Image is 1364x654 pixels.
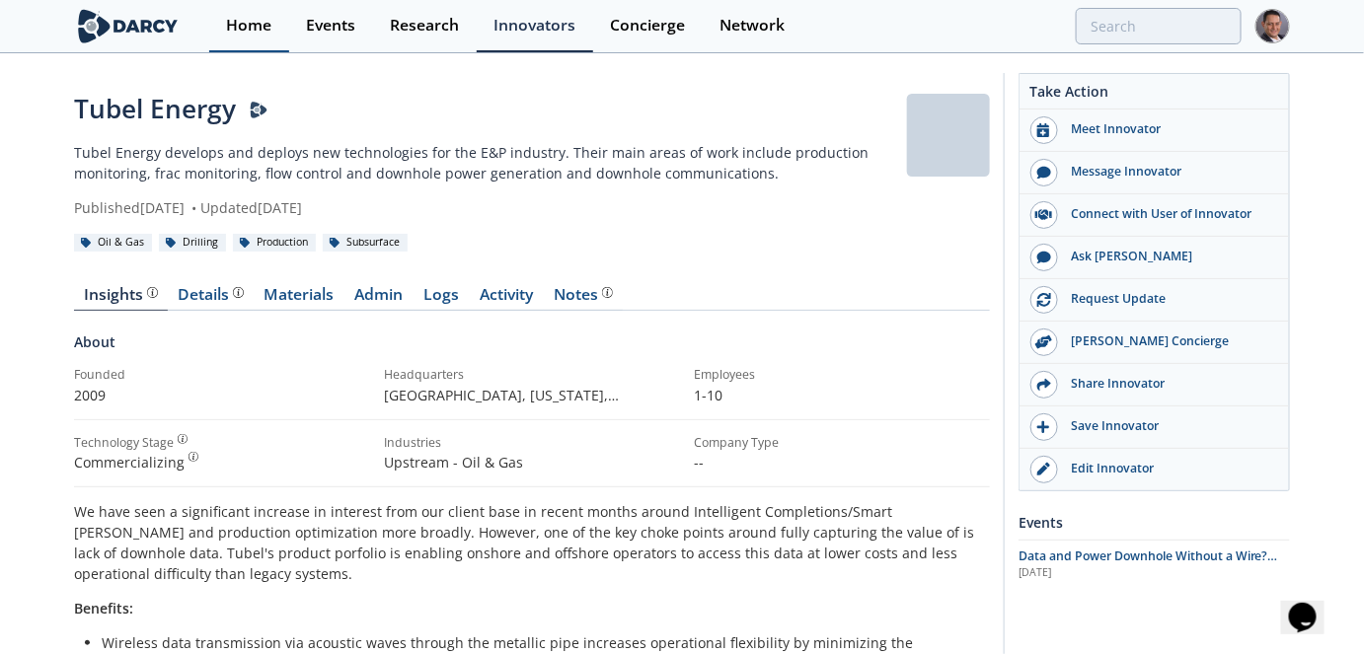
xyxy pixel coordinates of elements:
[168,287,254,311] a: Details
[1019,565,1290,581] div: [DATE]
[694,385,990,405] p: 1-10
[189,452,199,463] img: information.svg
[1076,8,1242,44] input: Advanced Search
[1281,575,1344,634] iframe: chat widget
[610,18,685,34] div: Concierge
[74,599,133,618] strong: Benefits:
[74,434,174,452] div: Technology Stage
[306,18,355,34] div: Events
[233,234,316,252] div: Production
[74,234,152,252] div: Oil & Gas
[74,501,990,584] p: We have seen a significant increase in interest from our client base in recent months around Inte...
[384,385,680,405] p: [GEOGRAPHIC_DATA], [US_STATE] , [GEOGRAPHIC_DATA]
[74,197,907,218] div: Published [DATE] Updated [DATE]
[344,287,414,311] a: Admin
[1058,332,1279,350] div: [PERSON_NAME] Concierge
[1058,417,1279,435] div: Save Innovator
[74,366,370,384] div: Founded
[384,434,680,452] div: Industries
[694,434,990,452] div: Company Type
[1019,505,1290,540] div: Events
[1058,163,1279,181] div: Message Innovator
[470,287,544,311] a: Activity
[323,234,408,252] div: Subsurface
[384,453,523,472] span: Upstream - Oil & Gas
[178,434,189,445] img: information.svg
[1020,449,1289,490] a: Edit Innovator
[1020,81,1289,109] div: Take Action
[694,366,990,384] div: Employees
[1058,120,1279,138] div: Meet Innovator
[254,287,344,311] a: Materials
[74,331,990,366] div: About
[189,198,200,217] span: •
[414,287,470,311] a: Logs
[544,287,623,311] a: Notes
[74,287,168,311] a: Insights
[250,102,267,119] img: Darcy Presenter
[226,18,271,34] div: Home
[1058,290,1279,308] div: Request Update
[74,90,907,128] div: Tubel Energy
[74,385,370,405] p: 2009
[720,18,785,34] div: Network
[1255,9,1290,43] img: Profile
[159,234,226,252] div: Drilling
[1058,248,1279,265] div: Ask [PERSON_NAME]
[233,287,244,298] img: information.svg
[1058,375,1279,393] div: Share Innovator
[179,287,244,303] div: Details
[74,452,370,472] div: Commercializing
[1058,460,1279,477] div: Edit Innovator
[694,452,990,472] p: --
[74,142,907,183] p: Tubel Energy develops and deploys new technologies for the E&P industry. Their main areas of work...
[147,287,158,298] img: information.svg
[1019,547,1290,581] a: Data and Power Downhole Without a Wire? Now That’s Intelligent! [DATE]
[1058,205,1279,223] div: Connect with User of Innovator
[602,287,613,298] img: information.svg
[384,366,680,384] div: Headquarters
[493,18,575,34] div: Innovators
[1020,406,1289,449] button: Save Innovator
[1019,547,1278,582] span: Data and Power Downhole Without a Wire? Now That’s Intelligent!
[555,287,613,303] div: Notes
[390,18,459,34] div: Research
[85,287,158,303] div: Insights
[74,9,182,43] img: logo-wide.svg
